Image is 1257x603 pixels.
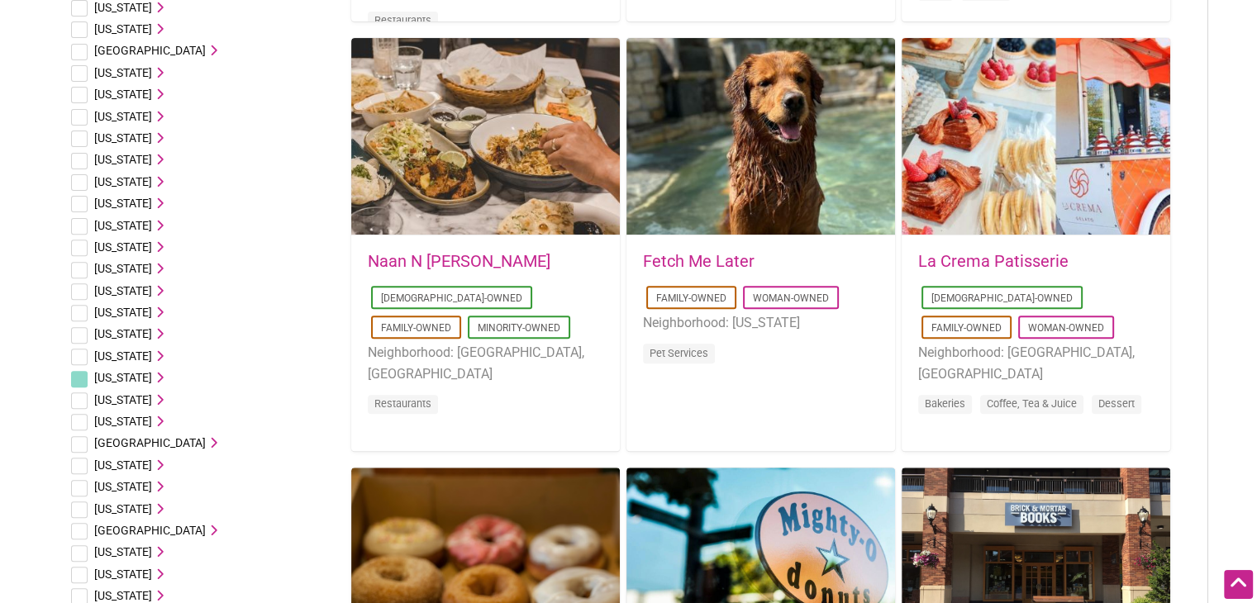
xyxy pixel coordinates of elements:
span: [US_STATE] [94,175,152,188]
span: [US_STATE] [94,219,152,232]
span: [US_STATE] [94,1,152,14]
span: [US_STATE] [94,22,152,36]
a: Family-Owned [931,322,1002,334]
a: Family-Owned [381,322,451,334]
span: [US_STATE] [94,502,152,515]
span: [US_STATE] [94,545,152,558]
a: Fetch Me Later [643,251,755,271]
div: Scroll Back to Top [1224,570,1253,599]
span: [US_STATE] [94,110,152,123]
a: La Crema Patisserie [918,251,1069,271]
span: [GEOGRAPHIC_DATA] [94,436,206,449]
span: [US_STATE] [94,66,152,79]
a: Family-Owned [656,292,726,304]
a: [DEMOGRAPHIC_DATA]-Owned [931,292,1073,304]
a: Woman-Owned [753,292,829,304]
a: Bakeries [925,397,965,410]
li: Neighborhood: [GEOGRAPHIC_DATA], [GEOGRAPHIC_DATA] [918,342,1154,384]
a: [DEMOGRAPHIC_DATA]-Owned [381,292,522,304]
a: Pet Services [650,347,708,359]
a: Naan N [PERSON_NAME] [368,251,550,271]
span: [US_STATE] [94,262,152,275]
a: Coffee, Tea & Juice [987,397,1077,410]
a: Restaurants [374,14,431,26]
span: [US_STATE] [94,415,152,428]
span: [US_STATE] [94,589,152,602]
a: Minority-Owned [478,322,560,334]
span: [US_STATE] [94,567,152,581]
span: [US_STATE] [94,458,152,472]
span: [US_STATE] [94,371,152,384]
span: [US_STATE] [94,393,152,406]
span: [US_STATE] [94,327,152,340]
span: [US_STATE] [94,153,152,166]
span: [US_STATE] [94,197,152,210]
span: [US_STATE] [94,306,152,319]
span: [GEOGRAPHIC_DATA] [94,524,206,537]
a: Dessert [1098,397,1135,410]
li: Neighborhood: [US_STATE] [643,312,878,334]
li: Neighborhood: [GEOGRAPHIC_DATA], [GEOGRAPHIC_DATA] [368,342,603,384]
span: [US_STATE] [94,349,152,363]
span: [US_STATE] [94,480,152,493]
span: [US_STATE] [94,131,152,145]
a: Restaurants [374,397,431,410]
span: [US_STATE] [94,88,152,101]
span: [GEOGRAPHIC_DATA] [94,44,206,57]
a: Woman-Owned [1028,322,1104,334]
span: [US_STATE] [94,284,152,297]
span: [US_STATE] [94,240,152,254]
